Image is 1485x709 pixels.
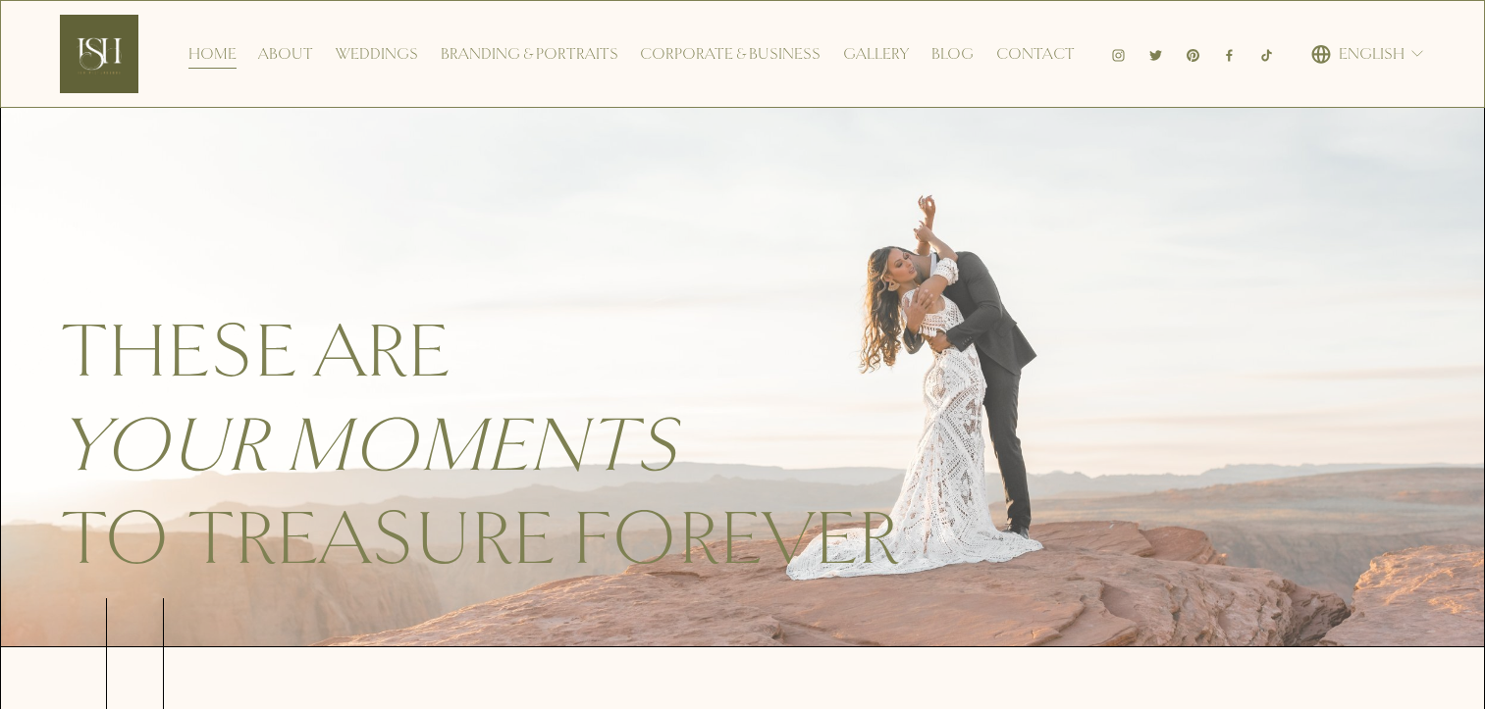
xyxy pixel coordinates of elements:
[441,38,618,70] a: Branding & Portraits
[258,38,313,70] a: About
[1222,47,1237,62] a: Facebook
[640,38,821,70] a: Corporate & Business
[1186,47,1200,62] a: Pinterest
[61,305,899,585] span: These are to treasure forever
[1339,40,1405,69] span: English
[188,38,237,70] a: Home
[1148,47,1163,62] a: Twitter
[61,399,678,491] em: your moments
[60,15,138,93] img: Ish Picturesque
[1259,47,1274,62] a: TikTok
[336,38,418,70] a: Weddings
[1111,47,1126,62] a: Instagram
[1311,38,1426,70] div: language picker
[843,38,909,70] a: Gallery
[996,38,1075,70] a: Contact
[931,38,974,70] a: Blog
